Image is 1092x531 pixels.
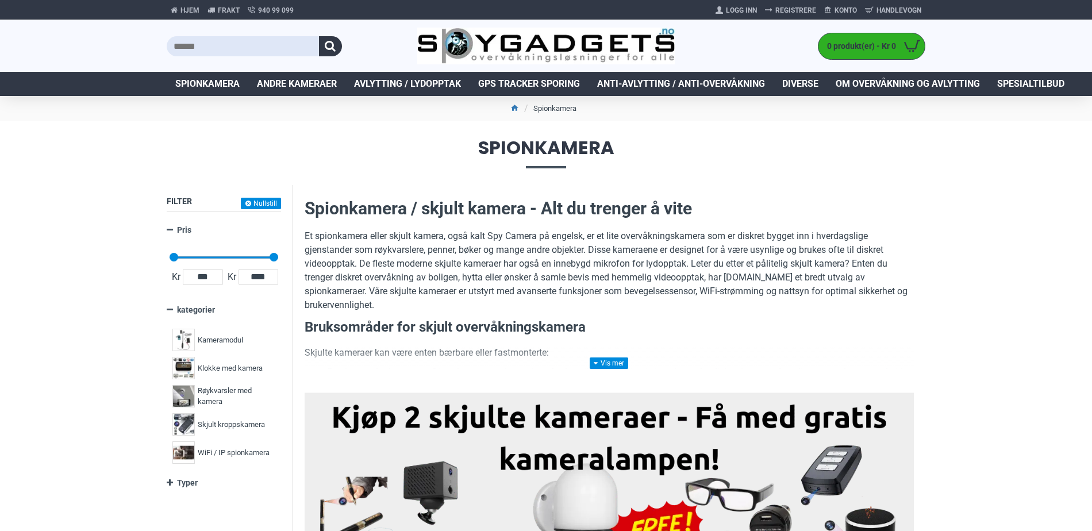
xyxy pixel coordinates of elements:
[175,77,240,91] span: Spionkamera
[775,5,816,16] span: Registrere
[167,197,192,206] span: Filter
[305,318,914,337] h3: Bruksområder for skjult overvåkningskamera
[818,40,899,52] span: 0 produkt(er) - Kr 0
[417,28,675,65] img: SpyGadgets.no
[328,367,432,378] strong: Bærbare spionkameraer:
[198,447,270,459] span: WiFi / IP spionkamera
[726,5,757,16] span: Logg Inn
[470,72,589,96] a: GPS Tracker Sporing
[257,77,337,91] span: Andre kameraer
[241,198,281,209] button: Nullstill
[782,77,818,91] span: Diverse
[218,5,240,16] span: Frakt
[198,419,265,430] span: Skjult kroppskamera
[172,385,195,407] img: Røykvarsler med kamera
[167,300,281,320] a: kategorier
[876,5,921,16] span: Handlevogn
[818,33,925,59] a: 0 produkt(er) - Kr 0
[172,329,195,351] img: Kameramodul
[198,385,272,407] span: Røykvarsler med kamera
[172,413,195,436] img: Skjult kroppskamera
[305,197,914,221] h2: Spionkamera / skjult kamera - Alt du trenger å vite
[167,220,281,240] a: Pris
[180,5,199,16] span: Hjem
[354,77,461,91] span: Avlytting / Lydopptak
[225,270,239,284] span: Kr
[305,346,914,360] p: Skjulte kameraer kan være enten bærbare eller fastmonterte:
[478,77,580,91] span: GPS Tracker Sporing
[167,138,925,168] span: Spionkamera
[597,77,765,91] span: Anti-avlytting / Anti-overvåkning
[835,5,857,16] span: Konto
[167,72,248,96] a: Spionkamera
[328,365,914,393] li: Disse kan tas med overalt og brukes til skjult filming i situasjoner der diskresjon er nødvendig ...
[712,1,761,20] a: Logg Inn
[774,72,827,96] a: Diverse
[820,1,861,20] a: Konto
[198,363,263,374] span: Klokke med kamera
[172,357,195,379] img: Klokke med kamera
[589,72,774,96] a: Anti-avlytting / Anti-overvåkning
[305,229,914,312] p: Et spionkamera eller skjult kamera, også kalt Spy Camera på engelsk, er et lite overvåkningskamer...
[258,5,294,16] span: 940 99 099
[989,72,1073,96] a: Spesialtilbud
[167,473,281,493] a: Typer
[761,1,820,20] a: Registrere
[997,77,1064,91] span: Spesialtilbud
[827,72,989,96] a: Om overvåkning og avlytting
[170,270,183,284] span: Kr
[248,72,345,96] a: Andre kameraer
[172,441,195,464] img: WiFi / IP spionkamera
[861,1,925,20] a: Handlevogn
[345,72,470,96] a: Avlytting / Lydopptak
[836,77,980,91] span: Om overvåkning og avlytting
[198,334,243,346] span: Kameramodul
